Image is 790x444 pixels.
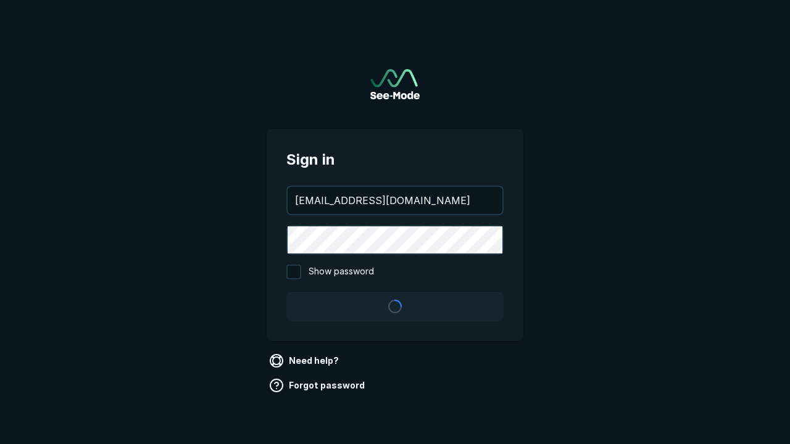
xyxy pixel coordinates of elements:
img: See-Mode Logo [370,69,420,99]
a: Need help? [267,351,344,371]
span: Sign in [286,149,504,171]
span: Show password [309,265,374,279]
input: your@email.com [288,187,502,214]
a: Go to sign in [370,69,420,99]
a: Forgot password [267,376,370,395]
